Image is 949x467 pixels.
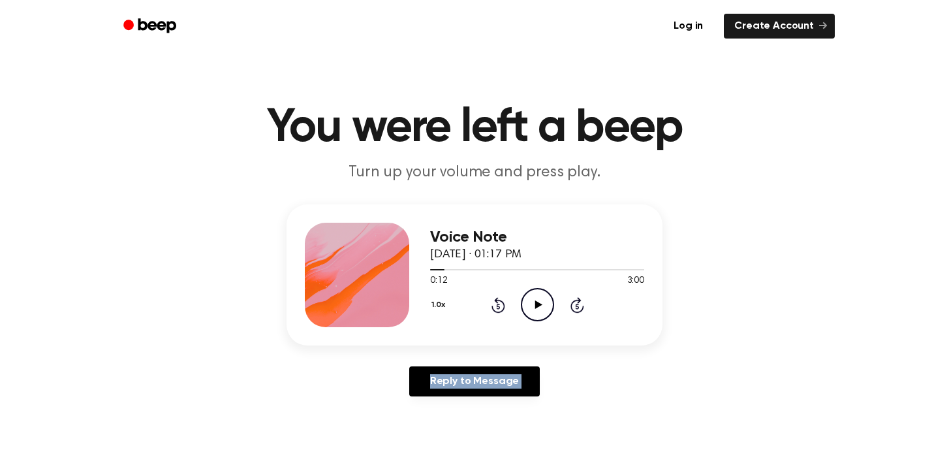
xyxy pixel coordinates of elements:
[661,11,716,41] a: Log in
[409,366,540,396] a: Reply to Message
[114,14,188,39] a: Beep
[724,14,835,39] a: Create Account
[430,229,644,246] h3: Voice Note
[430,274,447,288] span: 0:12
[430,249,521,261] span: [DATE] · 01:17 PM
[627,274,644,288] span: 3:00
[224,162,725,184] p: Turn up your volume and press play.
[140,105,809,152] h1: You were left a beep
[430,294,450,316] button: 1.0x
